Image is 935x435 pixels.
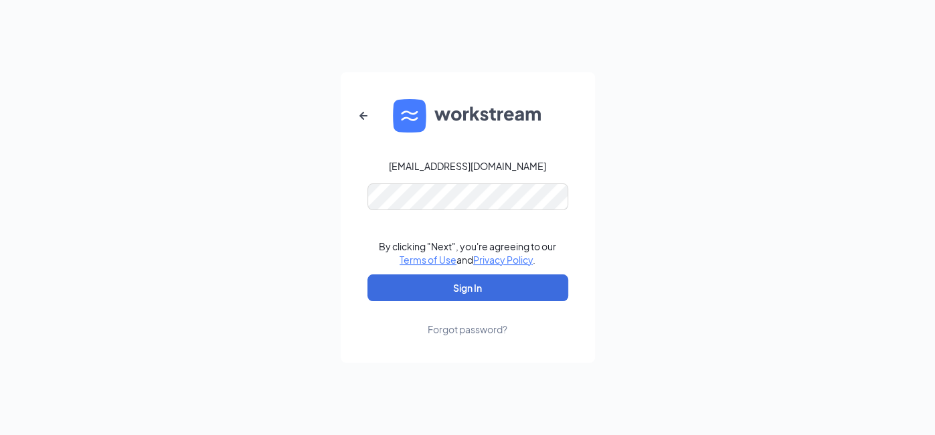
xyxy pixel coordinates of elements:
a: Terms of Use [400,254,456,266]
a: Forgot password? [428,301,507,336]
button: ArrowLeftNew [347,100,379,132]
div: By clicking "Next", you're agreeing to our and . [379,240,556,266]
button: Sign In [367,274,568,301]
div: Forgot password? [428,323,507,336]
a: Privacy Policy [473,254,533,266]
div: [EMAIL_ADDRESS][DOMAIN_NAME] [389,159,546,173]
svg: ArrowLeftNew [355,108,371,124]
img: WS logo and Workstream text [393,99,543,133]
